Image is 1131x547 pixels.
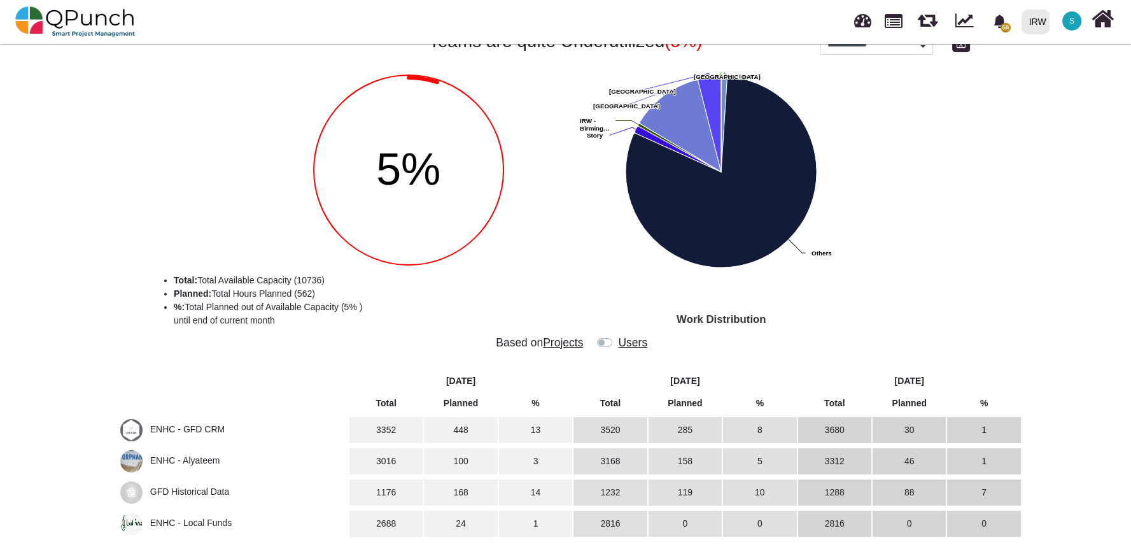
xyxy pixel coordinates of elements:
td: 285 [649,417,722,443]
span: ENHC - GFD CRM [150,424,225,434]
span: ENHC - Local Funds [150,518,232,528]
th: % [947,395,1021,412]
td: 3680 [798,417,871,443]
th: [DATE] [349,373,572,390]
path: Story, 40%. Workload. [635,126,722,171]
td: 3520 [573,417,647,443]
td: 8 [723,417,796,443]
a: IRW [1016,1,1055,43]
span: Releases [918,6,938,27]
th: [DATE] [573,373,796,390]
path: Pakistan, 392%. Workload. [640,80,722,172]
img: noimage.061eb95.jpg [120,481,143,504]
td: 3352 [349,417,423,443]
td: 448 [424,417,497,443]
li: Total Hours Planned (562) [174,287,600,301]
td: 3 [499,448,572,474]
h5: Based on [482,336,597,350]
span: Shafee.jan [1062,11,1081,31]
text: Work Distribution [677,313,766,325]
svg: bell fill [993,15,1006,28]
th: Planned [649,395,722,412]
text: Story [587,132,603,139]
span: ENHC - Alyateem [150,455,220,465]
text: [GEOGRAPHIC_DATA] [609,88,676,95]
td: 0 [873,511,946,537]
td: 1 [947,417,1021,443]
span: GFD Historical Data [150,487,229,497]
td: 2816 [573,511,647,537]
path: Turkey, 124%. Workload. [698,76,721,172]
i: Home [1092,7,1114,31]
th: Total [573,395,647,412]
th: Planned [424,395,497,412]
text: [GEOGRAPHIC_DATA] [694,73,761,80]
span: 5% [376,145,440,194]
li: Total Planned out of Available Capacity (5% ) until end of current month [174,301,600,327]
td: 1 [947,448,1021,474]
td: 1288 [798,480,871,506]
td: 3016 [349,448,423,474]
path: Others, 2,531%. Workload. [626,76,817,267]
span: 58 [1001,23,1011,32]
svg: Interactive chart [575,70,1121,325]
td: 2816 [798,511,871,537]
b: Planned: [174,288,211,299]
td: 24 [424,511,497,537]
h5: Users [617,336,649,350]
a: S [1055,1,1089,41]
td: 2688 [349,511,423,537]
div: IRW [1029,11,1046,33]
span: Projects [885,8,903,28]
th: Total [798,395,871,412]
th: [DATE] [798,373,1021,390]
b: %: [174,302,185,312]
img: 62a3a45d-faff-4e7f-92d8-9771584e607c.JPG [120,419,143,441]
text: [GEOGRAPHIC_DATA] [593,103,660,110]
text: IRW - Birming… [580,117,610,132]
img: qpunch-sp.fa6292f.png [15,3,136,41]
td: 13 [499,417,572,443]
th: % [499,395,572,412]
td: 10 [723,480,796,506]
span: Dashboard [854,8,871,27]
path: IRW - Birmingham, 16%. Workload. [638,124,721,172]
td: 1232 [573,480,647,506]
b: Total: [174,275,197,285]
th: % [723,395,796,412]
div: Work Distribution. Highcharts interactive chart. [575,70,1121,325]
td: 0 [723,511,796,537]
td: 7 [947,480,1021,506]
td: 5 [723,448,796,474]
td: 30 [873,417,946,443]
li: Total Available Capacity (10736) [174,274,600,287]
a: bell fill58 [985,1,1016,41]
div: Notification [988,10,1011,32]
text: Others [811,250,832,257]
td: 0 [947,511,1021,537]
span: S [1069,17,1074,25]
td: 88 [873,480,946,506]
td: 0 [649,511,722,537]
td: 119 [649,480,722,506]
img: 7358cbfc-646f-4fb5-be9e-77fbca880c69.JPG [120,513,143,535]
div: Dynamic Report [949,1,985,43]
td: 158 [649,448,722,474]
td: 14 [499,480,572,506]
th: Total [349,395,423,412]
span: Projects [543,336,583,349]
td: 1 [499,511,572,537]
td: 3168 [573,448,647,474]
td: 46 [873,448,946,474]
td: 1176 [349,480,423,506]
td: 168 [424,480,497,506]
img: 85e647be-ac0f-4980-ac0f-eeeda3a87165.JPG [120,450,143,472]
td: 100 [424,448,497,474]
td: 3312 [798,448,871,474]
th: Planned [873,395,946,412]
